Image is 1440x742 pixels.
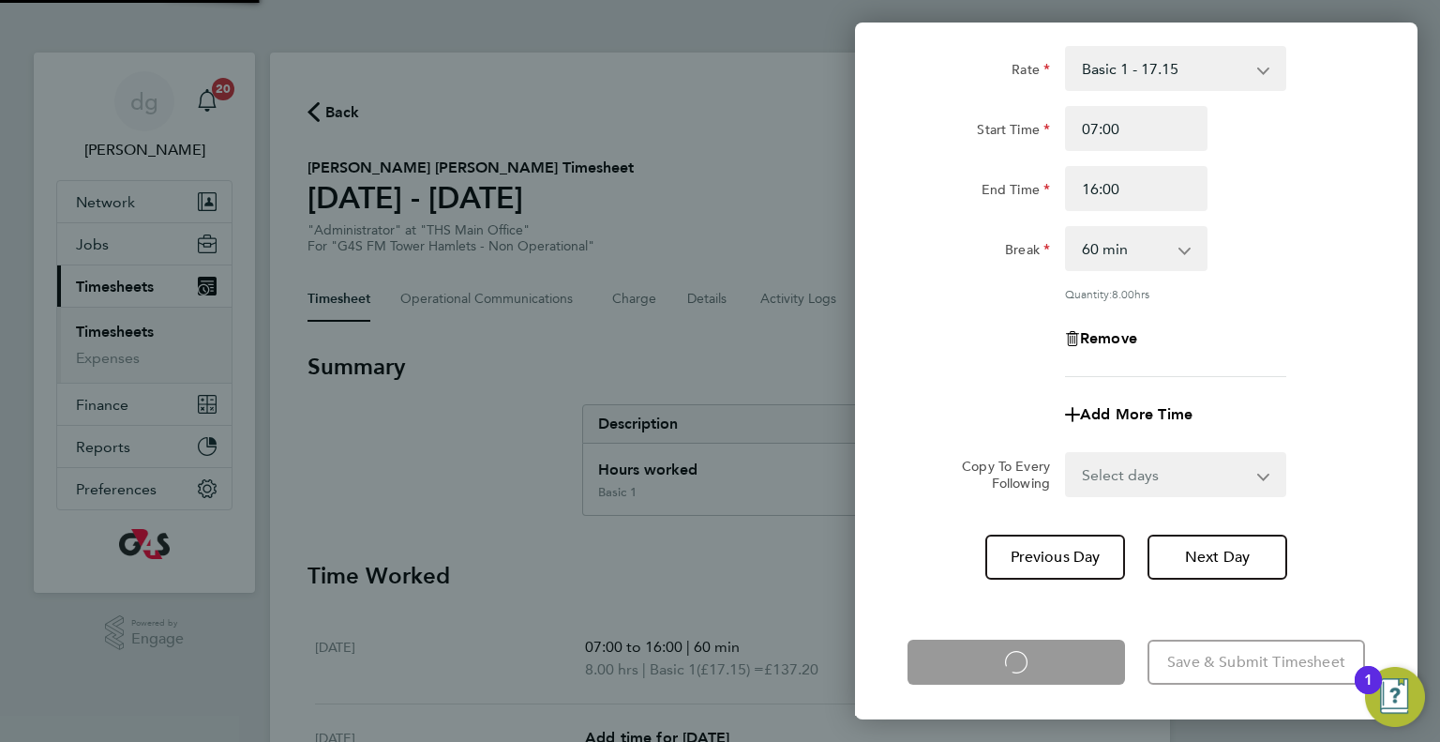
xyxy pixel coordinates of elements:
[1080,329,1137,347] span: Remove
[985,535,1125,580] button: Previous Day
[1065,166,1207,211] input: E.g. 18:00
[1364,680,1372,704] div: 1
[1005,241,1050,264] label: Break
[977,121,1050,144] label: Start Time
[1011,548,1101,567] span: Previous Day
[1185,548,1250,567] span: Next Day
[1112,286,1134,301] span: 8.00
[947,458,1050,492] label: Copy To Every Following
[1065,106,1207,151] input: E.g. 08:00
[1080,405,1192,423] span: Add More Time
[1065,331,1137,346] button: Remove
[1012,61,1050,83] label: Rate
[1365,667,1425,727] button: Open Resource Center, 1 new notification
[1065,286,1286,301] div: Quantity: hrs
[1147,535,1287,580] button: Next Day
[1065,407,1192,422] button: Add More Time
[982,181,1050,204] label: End Time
